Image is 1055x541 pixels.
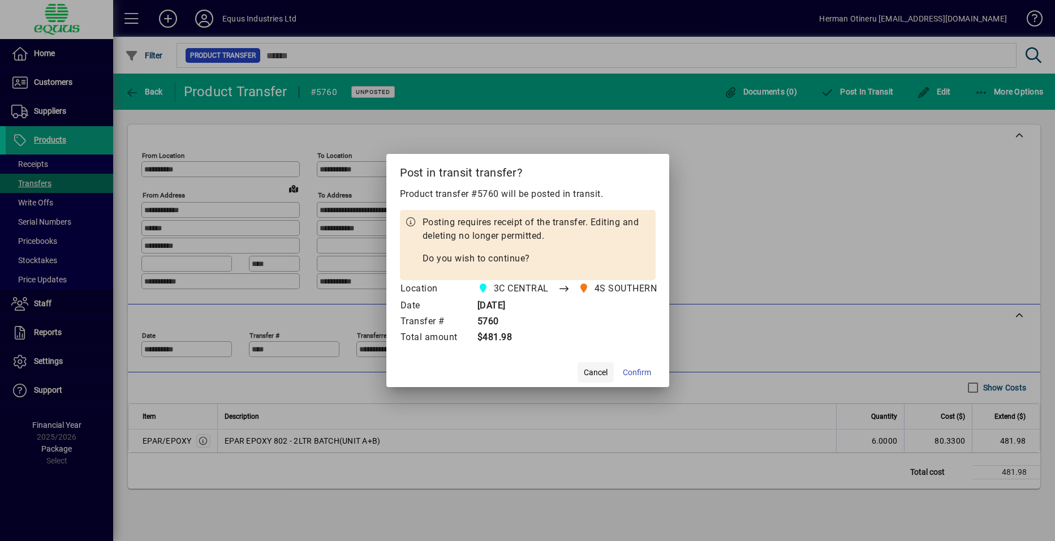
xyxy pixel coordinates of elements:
[494,282,549,295] span: 3C CENTRAL
[423,216,650,243] p: Posting requires receipt of the transfer. Editing and deleting no longer permitted.
[386,154,669,187] h2: Post in transit transfer?
[400,187,656,201] p: Product transfer #5760 will be posted in transit.
[400,298,469,314] td: Date
[578,362,614,383] button: Cancel
[400,280,469,298] td: Location
[623,367,651,379] span: Confirm
[469,314,679,330] td: 5760
[400,330,469,346] td: Total amount
[469,330,679,346] td: $481.98
[400,314,469,330] td: Transfer #
[595,282,657,295] span: 4S SOUTHERN
[576,281,662,297] span: 4S SOUTHERN
[618,362,656,383] button: Confirm
[469,298,679,314] td: [DATE]
[423,252,650,265] p: Do you wish to continue?
[475,281,553,297] span: 3C CENTRAL
[584,367,608,379] span: Cancel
